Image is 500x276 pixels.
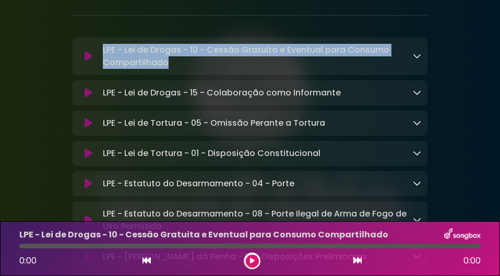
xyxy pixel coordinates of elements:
[103,177,294,190] p: LPE - Estatuto do Desarmamento - 04 - Porte
[103,87,341,99] p: LPE - Lei de Drogas - 15 - Colaboração como Informante
[444,228,481,242] img: songbox-logo-white.png
[103,208,413,233] p: LPE - Estatuto do Desarmamento - 08 - Porte Ilegal de Arma de Fogo de Uso Permitido
[103,44,413,69] p: LPE - Lei de Drogas - 10 - Cessão Gratuita e Eventual para Consumo Compartilhado
[19,255,37,267] span: 0:00
[103,117,325,129] p: LPE - Lei de Tortura - 05 - Omissão Perante a Tortura
[19,229,388,241] p: LPE - Lei de Drogas - 10 - Cessão Gratuita e Eventual para Consumo Compartilhado
[463,255,481,267] span: 0:00
[103,147,320,160] p: LPE - Lei de Tortura - 01 - Disposição Constitucional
